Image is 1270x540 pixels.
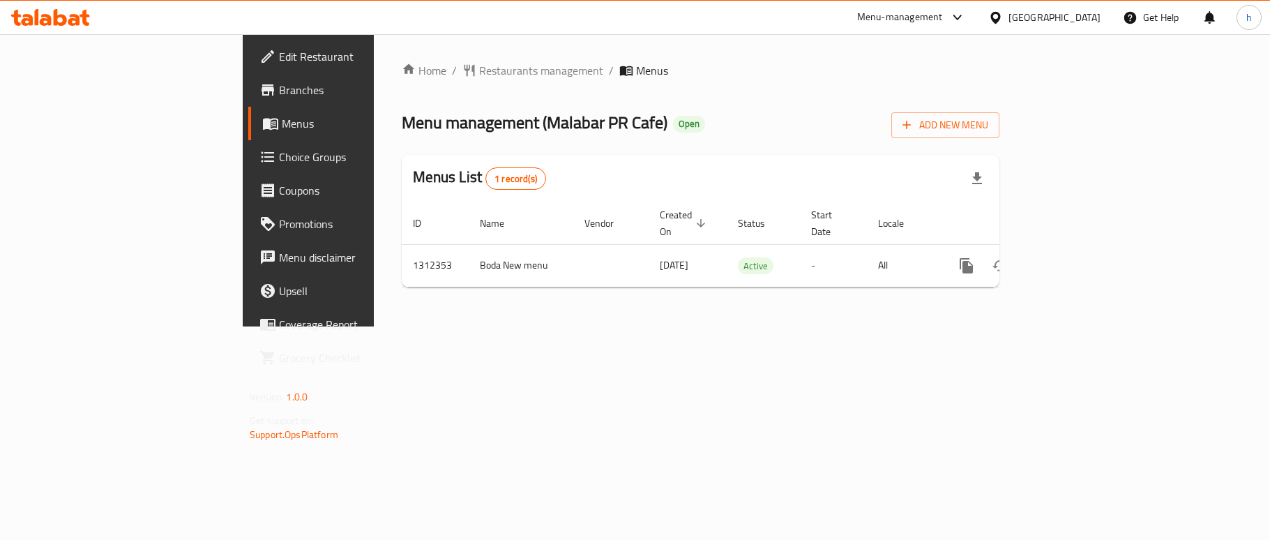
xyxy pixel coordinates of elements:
[660,256,688,274] span: [DATE]
[469,244,573,287] td: Boda New menu
[248,274,455,308] a: Upsell
[479,62,603,79] span: Restaurants management
[413,167,546,190] h2: Menus List
[248,73,455,107] a: Branches
[413,215,439,232] span: ID
[609,62,614,79] li: /
[738,257,773,274] div: Active
[279,283,444,299] span: Upsell
[584,215,632,232] span: Vendor
[248,174,455,207] a: Coupons
[248,308,455,341] a: Coverage Report
[279,182,444,199] span: Coupons
[286,388,308,406] span: 1.0.0
[867,244,939,287] td: All
[636,62,668,79] span: Menus
[878,215,922,232] span: Locale
[891,112,999,138] button: Add New Menu
[902,117,988,134] span: Add New Menu
[279,48,444,65] span: Edit Restaurant
[248,207,455,241] a: Promotions
[486,172,545,186] span: 1 record(s)
[1008,10,1101,25] div: [GEOGRAPHIC_DATA]
[480,215,522,232] span: Name
[811,207,850,240] span: Start Date
[673,116,705,133] div: Open
[402,202,1095,287] table: enhanced table
[279,216,444,232] span: Promotions
[402,107,667,138] span: Menu management ( Malabar PR Cafe )
[673,118,705,130] span: Open
[250,426,338,444] a: Support.OpsPlatform
[1246,10,1252,25] span: h
[857,9,943,26] div: Menu-management
[248,341,455,375] a: Grocery Checklist
[282,115,444,132] span: Menus
[279,149,444,165] span: Choice Groups
[983,249,1017,283] button: Change Status
[738,258,773,274] span: Active
[248,107,455,140] a: Menus
[279,82,444,98] span: Branches
[279,316,444,333] span: Coverage Report
[248,241,455,274] a: Menu disclaimer
[248,140,455,174] a: Choice Groups
[738,215,783,232] span: Status
[402,62,999,79] nav: breadcrumb
[660,207,710,240] span: Created On
[939,202,1095,245] th: Actions
[960,162,994,195] div: Export file
[485,167,546,190] div: Total records count
[800,244,867,287] td: -
[462,62,603,79] a: Restaurants management
[950,249,983,283] button: more
[279,350,444,366] span: Grocery Checklist
[250,388,284,406] span: Version:
[248,40,455,73] a: Edit Restaurant
[279,249,444,266] span: Menu disclaimer
[250,412,314,430] span: Get support on:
